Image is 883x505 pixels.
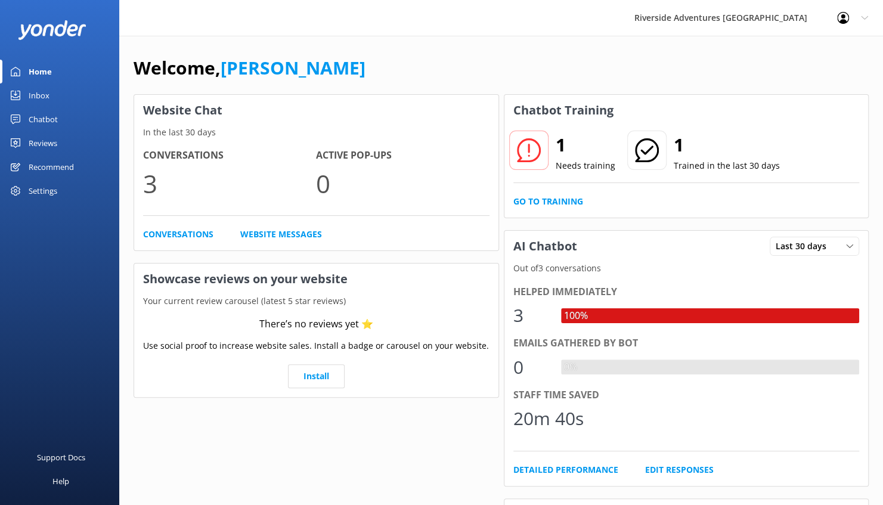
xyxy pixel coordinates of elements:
[143,163,316,203] p: 3
[674,159,780,172] p: Trained in the last 30 days
[52,469,69,493] div: Help
[143,339,489,352] p: Use social proof to increase website sales. Install a badge or carousel on your website.
[316,148,489,163] h4: Active Pop-ups
[259,317,373,332] div: There’s no reviews yet ⭐
[504,231,586,262] h3: AI Chatbot
[561,308,591,324] div: 100%
[776,240,834,253] span: Last 30 days
[29,179,57,203] div: Settings
[556,159,615,172] p: Needs training
[29,83,49,107] div: Inbox
[134,54,365,82] h1: Welcome,
[513,336,860,351] div: Emails gathered by bot
[143,148,316,163] h4: Conversations
[221,55,365,80] a: [PERSON_NAME]
[316,163,489,203] p: 0
[29,107,58,131] div: Chatbot
[288,364,345,388] a: Install
[504,262,869,275] p: Out of 3 conversations
[29,131,57,155] div: Reviews
[37,445,85,469] div: Support Docs
[143,228,213,241] a: Conversations
[513,284,860,300] div: Helped immediately
[134,264,498,295] h3: Showcase reviews on your website
[504,95,622,126] h3: Chatbot Training
[134,95,498,126] h3: Website Chat
[134,126,498,139] p: In the last 30 days
[513,195,583,208] a: Go to Training
[134,295,498,308] p: Your current review carousel (latest 5 star reviews)
[18,20,86,40] img: yonder-white-logo.png
[561,360,580,375] div: 0%
[29,155,74,179] div: Recommend
[513,388,860,403] div: Staff time saved
[674,131,780,159] h2: 1
[513,353,549,382] div: 0
[513,301,549,330] div: 3
[513,404,584,433] div: 20m 40s
[240,228,322,241] a: Website Messages
[645,463,714,476] a: Edit Responses
[513,463,618,476] a: Detailed Performance
[556,131,615,159] h2: 1
[29,60,52,83] div: Home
